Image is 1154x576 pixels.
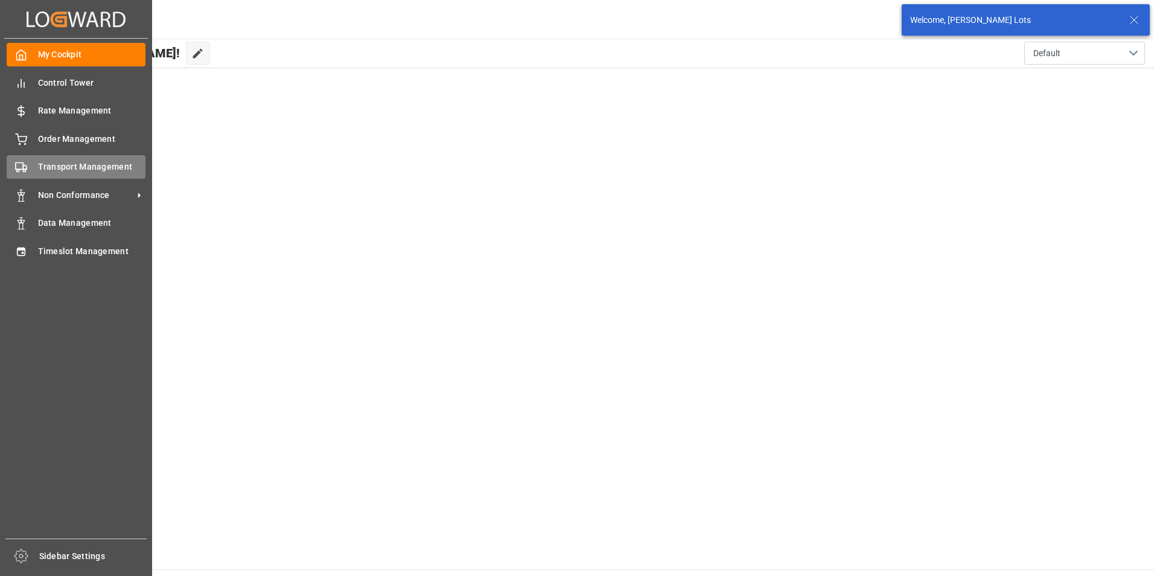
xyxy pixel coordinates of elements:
[38,77,146,89] span: Control Tower
[38,245,146,258] span: Timeslot Management
[38,217,146,229] span: Data Management
[910,14,1118,27] div: Welcome, [PERSON_NAME] Lots
[7,43,145,66] a: My Cockpit
[1033,47,1060,60] span: Default
[7,239,145,263] a: Timeslot Management
[7,127,145,150] a: Order Management
[7,71,145,94] a: Control Tower
[38,48,146,61] span: My Cockpit
[7,99,145,123] a: Rate Management
[38,104,146,117] span: Rate Management
[38,161,146,173] span: Transport Management
[1024,42,1145,65] button: open menu
[7,211,145,235] a: Data Management
[38,189,133,202] span: Non Conformance
[50,42,180,65] span: Hello [PERSON_NAME]!
[38,133,146,146] span: Order Management
[39,550,147,563] span: Sidebar Settings
[7,155,145,179] a: Transport Management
